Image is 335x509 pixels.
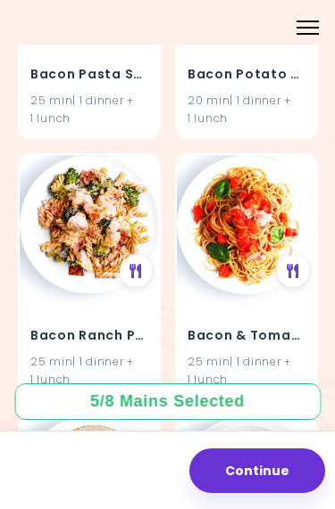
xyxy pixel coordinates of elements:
button: Continue [189,448,325,493]
div: 25 min | 1 dinner + 1 lunch [188,353,306,387]
h4: Bacon Potato Salad [188,60,306,88]
div: 20 min | 1 dinner + 1 lunch [188,92,306,126]
div: See Meal Plan [277,255,309,287]
div: 5 / 8 Mains Selected [78,390,258,413]
h4: Bacon Pasta Salad [30,60,148,88]
div: See Meal Plan [120,255,152,287]
div: 25 min | 1 dinner + 1 lunch [30,92,148,126]
h4: Bacon & Tomato Pasta [188,321,306,349]
div: 25 min | 1 dinner + 1 lunch [30,353,148,387]
h4: Bacon Ranch Pasta Salad [30,321,148,349]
